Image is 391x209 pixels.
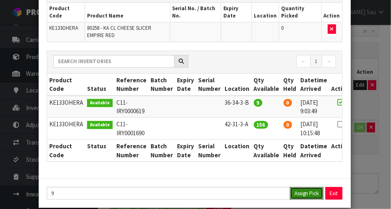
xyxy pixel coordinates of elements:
th: Reference Number [115,74,149,96]
th: Location [223,74,252,96]
th: Qty Held [282,74,299,96]
a: 1 [310,55,322,68]
th: Location [223,140,252,161]
span: Available [87,121,113,129]
th: Serial No. / Batch No. [170,3,221,22]
button: Exit [325,187,343,200]
span: 0 [284,121,292,129]
th: Batch Number [149,74,175,96]
span: 156 [254,121,268,129]
input: Quantity Picked [47,187,291,200]
th: Qty Available [252,140,282,161]
td: [DATE] 10:15:48 [299,118,330,140]
td: [DATE] 9:03:49 [299,96,330,118]
th: Status [85,140,115,161]
th: Action [330,74,352,96]
th: Serial Number [197,74,223,96]
th: Reference Number [115,140,149,161]
th: Expiry Date [221,3,251,22]
th: Action [321,3,342,22]
td: KE133OHERA [47,118,85,140]
span: Available [87,99,113,107]
span: 9 [254,99,262,107]
th: Action [330,140,352,161]
th: Product Code [47,140,85,161]
td: 36-34-3-B [223,96,252,118]
th: Datetime Arrived [299,74,330,96]
th: Expiry Date [175,74,197,96]
button: Assign Pick [290,187,323,200]
th: Datetime Arrived [299,140,330,161]
th: Quantity Picked [279,3,322,22]
td: 42-31-3-A [223,118,252,140]
td: C11-IRY0000619 [115,96,149,118]
th: Status [85,74,115,96]
th: Batch Number [149,140,175,161]
a: ← [297,55,311,68]
a: → [322,55,336,68]
th: Qty Held [282,140,299,161]
span: 0 [284,99,292,107]
th: Serial Number [197,140,223,161]
span: 0 [281,24,284,31]
td: C11-IRY0001690 [115,118,149,140]
span: 80258 - KA CL CHEESE SLICER EMPIRE RED [87,24,151,39]
th: Product Code [47,3,85,22]
td: KE133OHERA [47,96,85,118]
th: Expiry Date [175,140,197,161]
nav: Page navigation [201,55,336,69]
th: Product Code [47,74,85,96]
th: Product Name [85,3,170,22]
span: KE133OHERA [49,24,78,31]
th: Qty Available [252,74,282,96]
input: Search inventories [53,55,175,68]
th: Location [252,3,279,22]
